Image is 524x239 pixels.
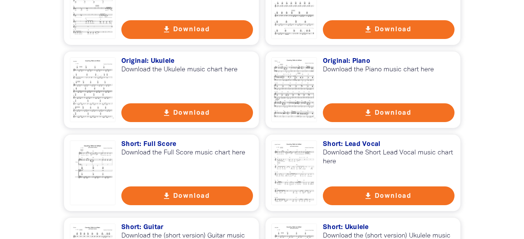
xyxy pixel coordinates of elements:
button: get_app Download [323,186,455,205]
button: get_app Download [121,103,253,122]
h3: Short: Full Score [121,140,253,149]
button: get_app Download [323,103,455,122]
i: get_app [162,192,171,200]
h3: Short: Guitar [121,224,253,232]
i: get_app [162,25,171,34]
button: get_app Download [121,20,253,39]
i: get_app [364,25,372,34]
h3: Original: Ukulele [121,57,253,65]
h3: Short: Ukulele [323,224,455,232]
i: get_app [364,192,372,200]
button: get_app Download [323,20,455,39]
button: get_app Download [121,186,253,205]
i: get_app [364,108,372,117]
h3: Short: Lead Vocal [323,140,455,149]
h3: Original: Piano [323,57,455,65]
i: get_app [162,108,171,117]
